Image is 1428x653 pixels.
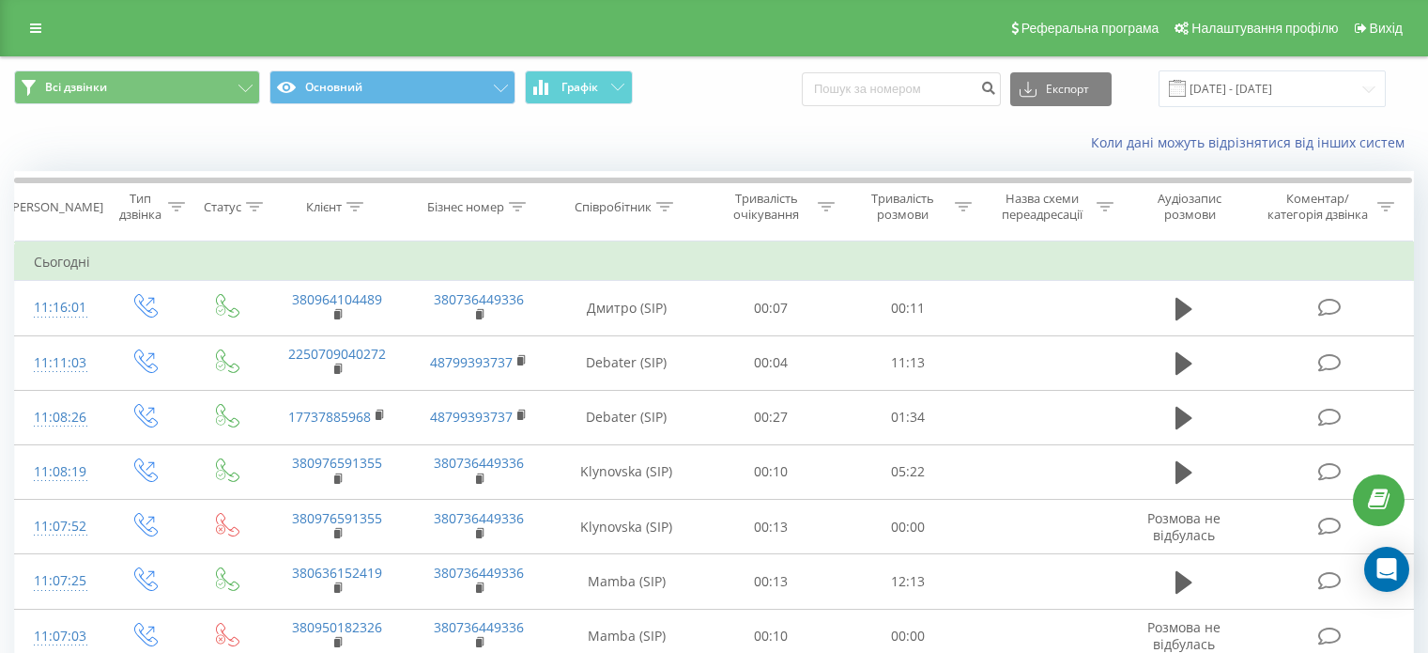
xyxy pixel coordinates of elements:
[1191,21,1338,36] span: Налаштування профілю
[703,390,839,444] td: 00:27
[550,500,703,554] td: Klynovska (SIP)
[434,454,524,472] a: 380736449336
[525,70,633,104] button: Графік
[118,191,162,223] div: Тип дзвінка
[15,243,1414,281] td: Сьогодні
[1370,21,1403,36] span: Вихід
[306,199,342,215] div: Клієнт
[45,80,107,95] span: Всі дзвінки
[34,563,84,599] div: 11:07:25
[561,81,598,94] span: Графік
[430,353,513,371] a: 48799393737
[839,554,975,609] td: 12:13
[703,335,839,390] td: 00:04
[550,390,703,444] td: Debater (SIP)
[8,199,103,215] div: [PERSON_NAME]
[1091,133,1414,151] a: Коли дані можуть відрізнятися вiд інших систем
[856,191,950,223] div: Тривалість розмови
[292,454,382,472] a: 380976591355
[839,335,975,390] td: 11:13
[703,281,839,335] td: 00:07
[269,70,515,104] button: Основний
[204,199,241,215] div: Статус
[14,70,260,104] button: Всі дзвінки
[1263,191,1373,223] div: Коментар/категорія дзвінка
[1010,72,1112,106] button: Експорт
[550,554,703,609] td: Mamba (SIP)
[703,444,839,499] td: 00:10
[720,191,814,223] div: Тривалість очікування
[839,500,975,554] td: 00:00
[550,281,703,335] td: Дмитро (SIP)
[802,72,1001,106] input: Пошук за номером
[292,564,382,582] a: 380636152419
[1364,547,1409,592] div: Open Intercom Messenger
[434,618,524,636] a: 380736449336
[1147,509,1221,544] span: Розмова не відбулась
[703,500,839,554] td: 00:13
[434,564,524,582] a: 380736449336
[434,290,524,308] a: 380736449336
[1021,21,1159,36] span: Реферальна програма
[839,390,975,444] td: 01:34
[575,199,652,215] div: Співробітник
[288,408,371,426] a: 17737885968
[34,345,84,381] div: 11:11:03
[1135,191,1245,223] div: Аудіозапис розмови
[839,444,975,499] td: 05:22
[34,289,84,326] div: 11:16:01
[550,335,703,390] td: Debater (SIP)
[34,454,84,490] div: 11:08:19
[34,508,84,545] div: 11:07:52
[292,509,382,527] a: 380976591355
[288,345,386,363] a: 2250709040272
[34,399,84,436] div: 11:08:26
[430,408,513,426] a: 48799393737
[993,191,1092,223] div: Назва схеми переадресації
[434,509,524,527] a: 380736449336
[839,281,975,335] td: 00:11
[550,444,703,499] td: Klynovska (SIP)
[1147,618,1221,653] span: Розмова не відбулась
[703,554,839,609] td: 00:13
[292,290,382,308] a: 380964104489
[292,618,382,636] a: 380950182326
[427,199,504,215] div: Бізнес номер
